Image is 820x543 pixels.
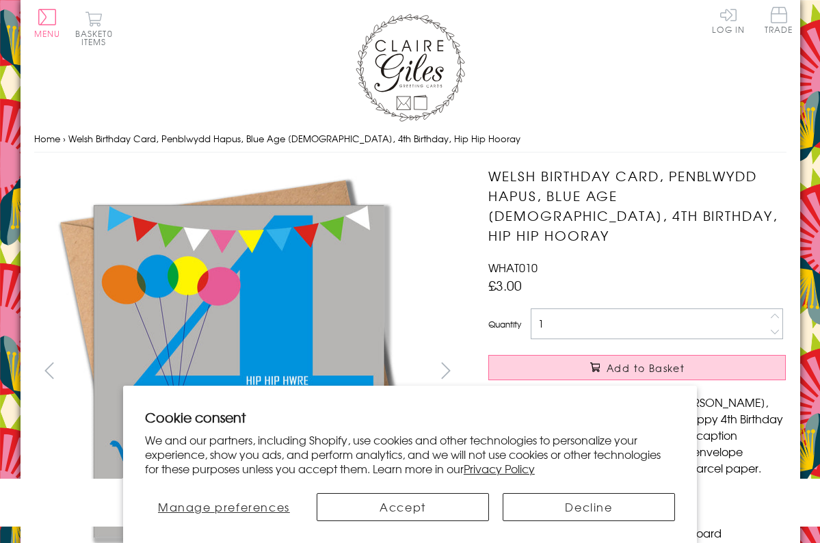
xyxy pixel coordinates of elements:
[488,318,521,330] label: Quantity
[75,11,113,46] button: Basket0 items
[145,493,303,521] button: Manage preferences
[81,27,113,48] span: 0 items
[430,355,461,386] button: next
[145,408,675,427] h2: Cookie consent
[488,259,538,276] span: WHAT010
[356,14,465,122] img: Claire Giles Greetings Cards
[488,276,522,295] span: £3.00
[503,493,675,521] button: Decline
[34,9,61,38] button: Menu
[488,355,786,380] button: Add to Basket
[765,7,793,36] a: Trade
[68,132,520,145] span: Welsh Birthday Card, Penblwydd Hapus, Blue Age [DEMOGRAPHIC_DATA], 4th Birthday, Hip Hip Hooray
[765,7,793,34] span: Trade
[317,493,489,521] button: Accept
[34,355,65,386] button: prev
[712,7,745,34] a: Log In
[34,132,60,145] a: Home
[464,460,535,477] a: Privacy Policy
[34,125,786,153] nav: breadcrumbs
[607,361,685,375] span: Add to Basket
[488,166,786,245] h1: Welsh Birthday Card, Penblwydd Hapus, Blue Age [DEMOGRAPHIC_DATA], 4th Birthday, Hip Hip Hooray
[158,499,290,515] span: Manage preferences
[63,132,66,145] span: ›
[34,27,61,40] span: Menu
[145,433,675,475] p: We and our partners, including Shopify, use cookies and other technologies to personalize your ex...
